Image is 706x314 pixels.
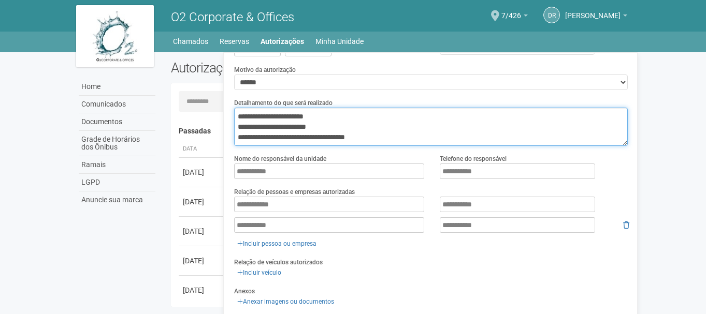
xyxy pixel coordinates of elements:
[79,131,155,156] a: Grade de Horários dos Ônibus
[79,191,155,208] a: Anuncie sua marca
[183,285,221,295] div: [DATE]
[234,65,296,74] label: Motivo da autorização
[79,174,155,191] a: LGPD
[234,258,323,267] label: Relação de veículos autorizados
[234,296,337,307] a: Anexar imagens ou documentos
[220,34,249,49] a: Reservas
[171,60,393,76] h2: Autorizações
[440,154,507,163] label: Telefone do responsável
[234,238,320,249] a: Incluir pessoa ou empresa
[183,226,221,236] div: [DATE]
[543,7,560,23] a: DR
[565,13,627,21] a: [PERSON_NAME]
[183,256,221,266] div: [DATE]
[183,197,221,207] div: [DATE]
[79,156,155,174] a: Ramais
[179,127,623,135] h4: Passadas
[79,78,155,96] a: Home
[173,34,208,49] a: Chamados
[179,141,225,158] th: Data
[315,34,364,49] a: Minha Unidade
[234,154,326,163] label: Nome do responsável da unidade
[183,167,221,177] div: [DATE]
[501,2,521,20] span: 7/426
[623,221,629,229] i: Remover
[76,5,154,67] img: logo.jpg
[171,10,294,24] span: O2 Corporate & Offices
[261,34,304,49] a: Autorizações
[234,287,255,296] label: Anexos
[79,113,155,131] a: Documentos
[565,2,621,20] span: Dalva Rocha
[501,13,528,21] a: 7/426
[234,98,333,108] label: Detalhamento do que será realizado
[234,187,355,197] label: Relação de pessoas e empresas autorizadas
[79,96,155,113] a: Comunicados
[234,267,284,278] a: Incluir veículo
